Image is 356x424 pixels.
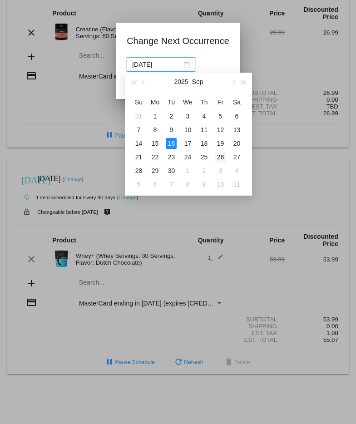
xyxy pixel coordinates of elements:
div: 21 [133,152,144,163]
th: Thu [196,95,212,109]
td: 9/26/2025 [212,150,228,164]
button: 2025 [174,73,188,91]
div: 17 [182,138,193,149]
td: 10/6/2025 [147,177,163,191]
button: Next year (Control + right) [238,73,248,91]
div: 5 [133,179,144,190]
td: 10/3/2025 [212,164,228,177]
div: 29 [149,165,160,176]
div: 4 [231,165,242,176]
td: 9/28/2025 [130,164,147,177]
td: 8/31/2025 [130,109,147,123]
div: 19 [215,138,226,149]
td: 9/14/2025 [130,137,147,150]
div: 15 [149,138,160,149]
div: 26 [215,152,226,163]
th: Tue [163,95,179,109]
td: 10/7/2025 [163,177,179,191]
div: 10 [215,179,226,190]
button: Previous month (PageUp) [139,73,149,91]
td: 9/2/2025 [163,109,179,123]
td: 9/3/2025 [179,109,196,123]
div: 2 [198,165,209,176]
td: 9/5/2025 [212,109,228,123]
div: 8 [149,124,160,135]
th: Fri [212,95,228,109]
div: 20 [231,138,242,149]
input: Select date [132,59,182,69]
div: 12 [215,124,226,135]
button: Sep [192,73,203,91]
td: 9/16/2025 [163,137,179,150]
div: 6 [149,179,160,190]
td: 10/2/2025 [196,164,212,177]
div: 23 [166,152,177,163]
div: 28 [133,165,144,176]
td: 10/9/2025 [196,177,212,191]
button: Next month (PageDown) [228,73,238,91]
div: 2 [166,111,177,122]
td: 9/4/2025 [196,109,212,123]
div: 11 [198,124,209,135]
div: 1 [182,165,193,176]
td: 9/9/2025 [163,123,179,137]
div: 6 [231,111,242,122]
td: 9/20/2025 [228,137,245,150]
td: 9/12/2025 [212,123,228,137]
td: 9/1/2025 [147,109,163,123]
div: 30 [166,165,177,176]
td: 9/15/2025 [147,137,163,150]
div: 8 [182,179,193,190]
div: 16 [166,138,177,149]
div: 25 [198,152,209,163]
td: 9/18/2025 [196,137,212,150]
td: 9/29/2025 [147,164,163,177]
div: 14 [133,138,144,149]
td: 9/7/2025 [130,123,147,137]
td: 10/1/2025 [179,164,196,177]
th: Sun [130,95,147,109]
div: 1 [149,111,160,122]
td: 9/25/2025 [196,150,212,164]
td: 10/10/2025 [212,177,228,191]
td: 10/4/2025 [228,164,245,177]
td: 9/11/2025 [196,123,212,137]
td: 9/17/2025 [179,137,196,150]
div: 10 [182,124,193,135]
div: 9 [166,124,177,135]
div: 18 [198,138,209,149]
td: 10/8/2025 [179,177,196,191]
td: 9/10/2025 [179,123,196,137]
td: 9/8/2025 [147,123,163,137]
td: 9/23/2025 [163,150,179,164]
div: 7 [166,179,177,190]
div: 3 [215,165,226,176]
td: 9/27/2025 [228,150,245,164]
td: 9/19/2025 [212,137,228,150]
td: 9/21/2025 [130,150,147,164]
div: 27 [231,152,242,163]
th: Mon [147,95,163,109]
button: Last year (Control + left) [129,73,138,91]
td: 9/30/2025 [163,164,179,177]
div: 31 [133,111,144,122]
td: 10/11/2025 [228,177,245,191]
div: 4 [198,111,209,122]
td: 9/6/2025 [228,109,245,123]
td: 9/24/2025 [179,150,196,164]
div: 22 [149,152,160,163]
td: 9/13/2025 [228,123,245,137]
h1: Change Next Occurrence [127,34,229,48]
div: 13 [231,124,242,135]
td: 9/22/2025 [147,150,163,164]
div: 11 [231,179,242,190]
th: Wed [179,95,196,109]
div: 24 [182,152,193,163]
div: 9 [198,179,209,190]
div: 5 [215,111,226,122]
th: Sat [228,95,245,109]
div: 3 [182,111,193,122]
td: 10/5/2025 [130,177,147,191]
div: 7 [133,124,144,135]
